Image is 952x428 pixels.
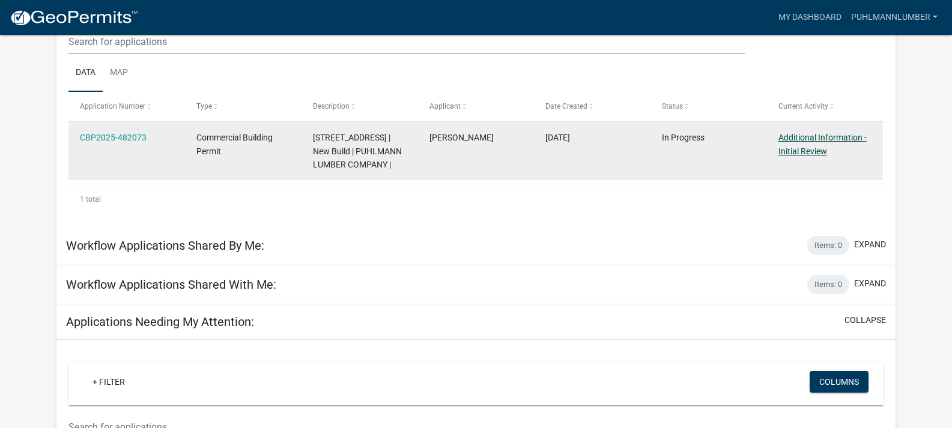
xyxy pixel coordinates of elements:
span: Current Activity [778,102,828,110]
a: + Filter [83,371,135,393]
span: Status [662,102,683,110]
span: Jared Puhlmann [429,133,494,142]
button: Columns [810,371,869,393]
span: Commercial Building Permit [196,133,273,156]
datatable-header-cell: Current Activity [766,92,883,121]
span: 09/22/2025 [545,133,570,142]
a: Map [103,54,135,92]
input: Search for applications [68,29,744,54]
h5: Applications Needing My Attention: [66,315,254,329]
a: Puhlmannlumber [846,6,942,29]
a: CBP2025-482073 [80,133,147,142]
button: expand [854,277,886,290]
datatable-header-cell: Description [302,92,418,121]
span: Date Created [545,102,587,110]
datatable-header-cell: Applicant [417,92,534,121]
a: My Dashboard [774,6,846,29]
span: In Progress [662,133,705,142]
h5: Workflow Applications Shared With Me: [66,277,276,292]
button: collapse [844,314,886,327]
a: Data [68,54,103,92]
h5: Workflow Applications Shared By Me: [66,238,264,253]
button: expand [854,238,886,251]
datatable-header-cell: Type [185,92,302,121]
div: Items: 0 [807,236,849,255]
datatable-header-cell: Date Created [534,92,650,121]
span: Application Number [80,102,145,110]
datatable-header-cell: Status [650,92,767,121]
div: Items: 0 [807,275,849,294]
div: 1 total [68,184,884,214]
a: Additional Information - Initial Review [778,133,867,156]
span: 301 1ST ST S | New Build | PUHLMANN LUMBER COMPANY | [313,133,402,170]
datatable-header-cell: Application Number [68,92,185,121]
span: Description [313,102,350,110]
span: Applicant [429,102,461,110]
span: Type [196,102,212,110]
